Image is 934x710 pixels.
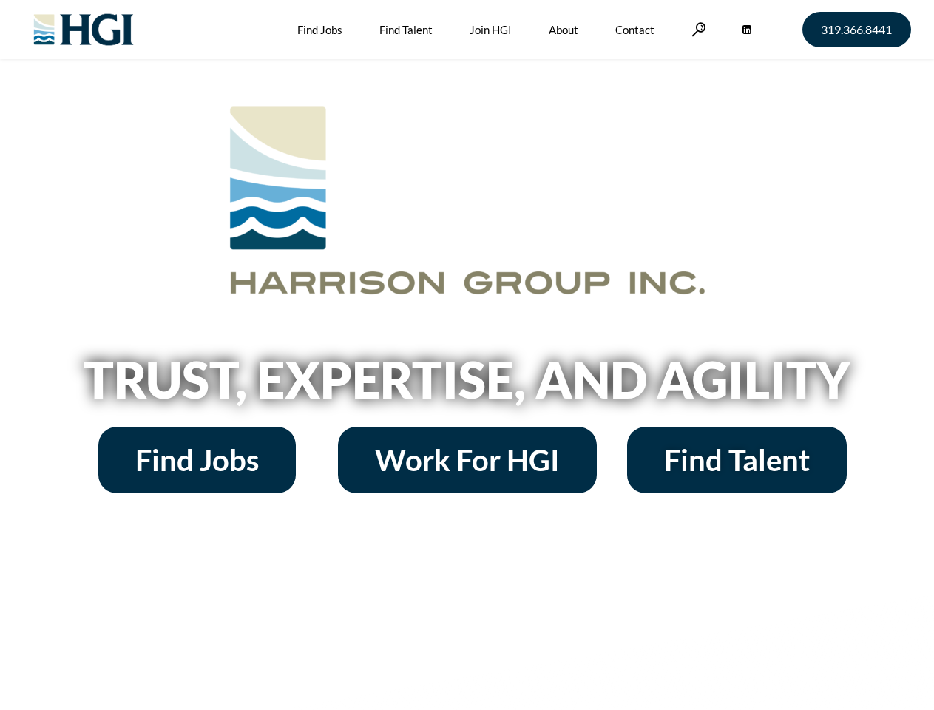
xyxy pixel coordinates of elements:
span: Find Talent [664,445,810,475]
a: 319.366.8441 [802,12,911,47]
span: Work For HGI [375,445,560,475]
a: Find Jobs [98,427,296,493]
a: Search [691,22,706,36]
span: Find Jobs [135,445,259,475]
h2: Trust, Expertise, and Agility [46,354,889,405]
a: Find Talent [627,427,847,493]
a: Work For HGI [338,427,597,493]
span: 319.366.8441 [821,24,892,35]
